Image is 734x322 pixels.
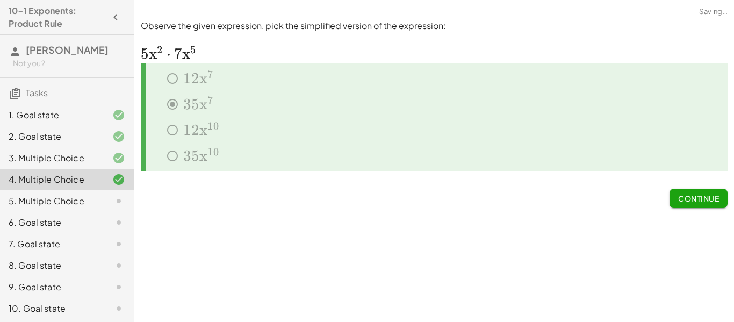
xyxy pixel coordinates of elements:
[678,194,719,203] span: Continue
[112,173,125,186] i: Task finished and correct.
[9,259,95,272] div: 8. Goal state
[699,6,728,17] span: Saving…
[157,44,162,56] span: 2
[9,195,95,207] div: 5. Multiple Choice
[112,259,125,272] i: Task not started.
[149,45,157,63] span: x
[112,216,125,229] i: Task not started.
[9,4,106,30] h4: 10-1 Exponents: Product Rule
[9,173,95,186] div: 4. Multiple Choice
[9,302,95,315] div: 10. Goal state
[670,189,728,208] button: Continue
[190,44,196,56] span: 5
[112,109,125,121] i: Task finished and correct.
[112,281,125,294] i: Task not started.
[26,87,48,98] span: Tasks
[112,130,125,143] i: Task finished and correct.
[112,302,125,315] i: Task not started.
[141,45,149,63] span: 5
[174,45,182,63] span: 7
[112,238,125,251] i: Task not started.
[9,130,95,143] div: 2. Goal state
[9,109,95,121] div: 1. Goal state
[182,45,190,63] span: x
[9,216,95,229] div: 6. Goal state
[9,281,95,294] div: 9. Goal state
[112,152,125,164] i: Task finished and correct.
[9,152,95,164] div: 3. Multiple Choice
[26,44,109,56] span: [PERSON_NAME]
[141,20,728,32] p: Observe the given expression, pick the simplified version of the expression:
[112,195,125,207] i: Task not started.
[13,58,125,69] div: Not you?
[9,238,95,251] div: 7. Goal state
[167,45,171,63] span: ⋅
